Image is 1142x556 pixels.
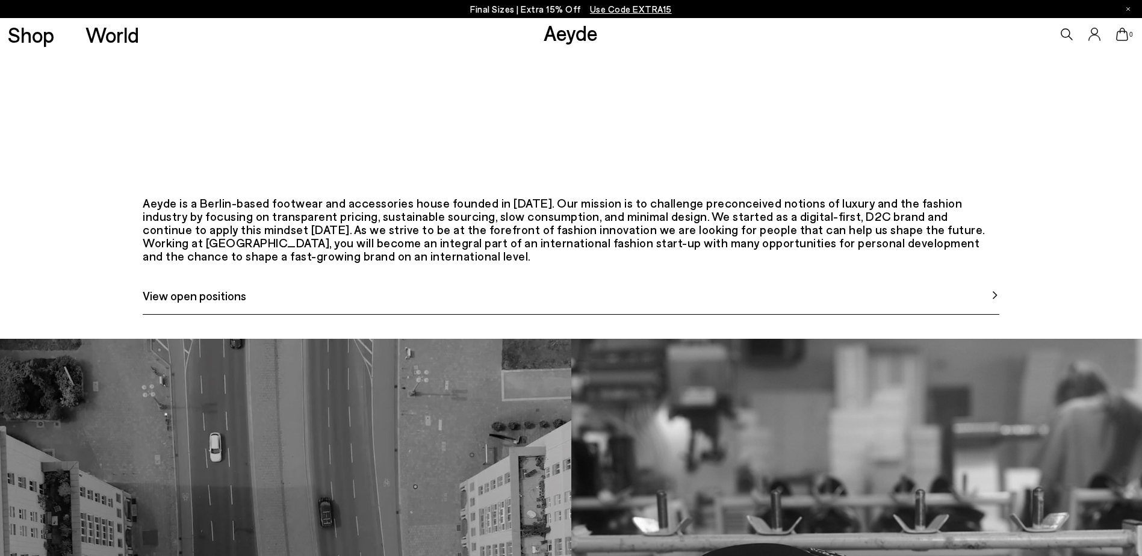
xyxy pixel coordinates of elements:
[85,24,139,45] a: World
[8,24,54,45] a: Shop
[143,286,999,315] a: View open positions
[470,2,672,17] p: Final Sizes | Extra 15% Off
[1128,31,1134,38] span: 0
[143,286,246,304] span: View open positions
[143,196,999,262] div: Aeyde is a Berlin-based footwear and accessories house founded in [DATE]. Our mission is to chall...
[1116,28,1128,41] a: 0
[990,291,999,300] img: svg%3E
[590,4,672,14] span: Navigate to /collections/ss25-final-sizes
[544,20,598,45] a: Aeyde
